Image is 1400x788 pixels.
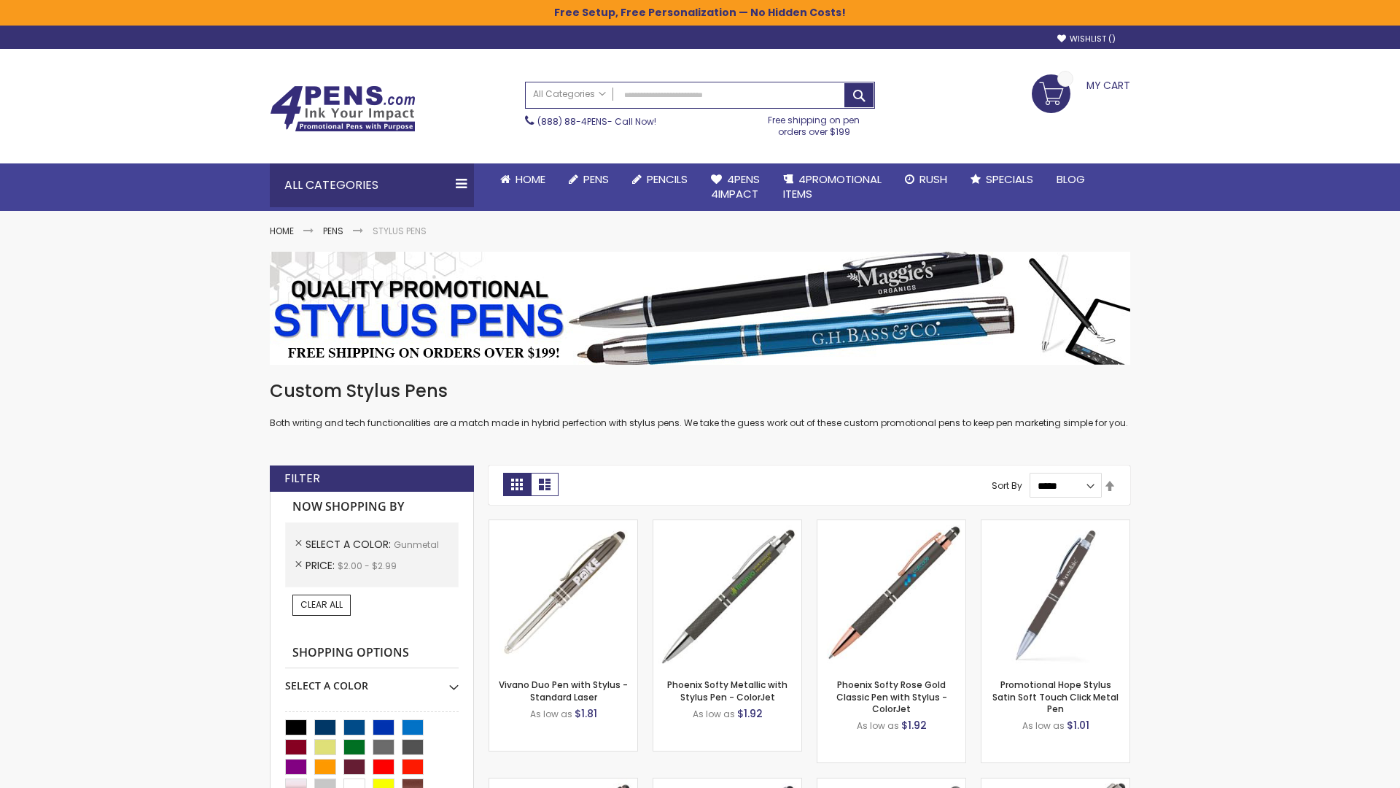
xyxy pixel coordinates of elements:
span: Specials [986,171,1033,187]
span: $2.00 - $2.99 [338,560,397,572]
img: Promotional Hope Stylus Satin Soft Touch Click Metal Pen-Gunmetal [981,520,1129,668]
a: 4Pens4impact [699,163,771,211]
img: 4Pens Custom Pens and Promotional Products [270,85,416,132]
span: - Call Now! [537,115,656,128]
span: Home [516,171,545,187]
span: Blog [1057,171,1085,187]
strong: Stylus Pens [373,225,427,237]
a: Pens [323,225,343,237]
img: Vivano Duo Pen with Stylus - Standard Laser-Gunmetal [489,520,637,668]
strong: Filter [284,471,320,487]
a: Pencils [621,163,699,196]
span: As low as [693,708,735,720]
a: Clear All [292,595,351,615]
div: All Categories [270,163,474,207]
img: Stylus Pens [270,252,1130,365]
span: $1.01 [1067,718,1089,733]
span: 4Pens 4impact [711,171,760,201]
img: Phoenix Softy Metallic with Stylus Pen - ColorJet-Gunmetal [653,520,801,668]
strong: Now Shopping by [285,492,459,522]
label: Sort By [992,479,1022,492]
span: Pencils [647,171,688,187]
strong: Shopping Options [285,638,459,669]
span: Pens [583,171,609,187]
a: Rush [893,163,959,196]
div: Select A Color [285,668,459,693]
a: Specials [959,163,1045,196]
a: (888) 88-4PENS [537,115,607,128]
span: 4PROMOTIONAL ITEMS [783,171,882,201]
a: Promotional Hope Stylus Satin Soft Touch Click Metal Pen-Gunmetal [981,519,1129,532]
a: Wishlist [1057,34,1116,45]
span: As low as [857,719,899,732]
a: Phoenix Softy Metallic with Stylus Pen - ColorJet-Gunmetal [653,519,801,532]
h1: Custom Stylus Pens [270,379,1130,403]
span: As low as [1022,719,1065,732]
div: Free shipping on pen orders over $199 [753,109,876,138]
span: Select A Color [306,537,394,552]
span: Gunmetal [394,538,439,551]
span: Clear All [300,598,343,611]
span: As low as [530,708,572,720]
a: Vivano Duo Pen with Stylus - Standard Laser [499,679,628,703]
a: Promotional Hope Stylus Satin Soft Touch Click Metal Pen [992,679,1119,714]
a: Phoenix Softy Rose Gold Classic Pen with Stylus - ColorJet-Gunmetal [817,519,965,532]
span: $1.81 [575,706,597,721]
span: Rush [919,171,947,187]
a: 4PROMOTIONALITEMS [771,163,893,211]
span: $1.92 [737,706,763,721]
a: Vivano Duo Pen with Stylus - Standard Laser-Gunmetal [489,519,637,532]
strong: Grid [503,473,531,496]
span: $1.92 [901,718,927,733]
a: Home [270,225,294,237]
a: Phoenix Softy Rose Gold Classic Pen with Stylus - ColorJet [836,679,947,714]
a: Phoenix Softy Metallic with Stylus Pen - ColorJet [667,679,787,703]
a: Pens [557,163,621,196]
div: Both writing and tech functionalities are a match made in hybrid perfection with stylus pens. We ... [270,379,1130,430]
span: All Categories [533,88,606,100]
span: Price [306,558,338,573]
a: Home [489,163,557,196]
img: Phoenix Softy Rose Gold Classic Pen with Stylus - ColorJet-Gunmetal [817,520,965,668]
a: All Categories [526,82,613,107]
a: Blog [1045,163,1097,196]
